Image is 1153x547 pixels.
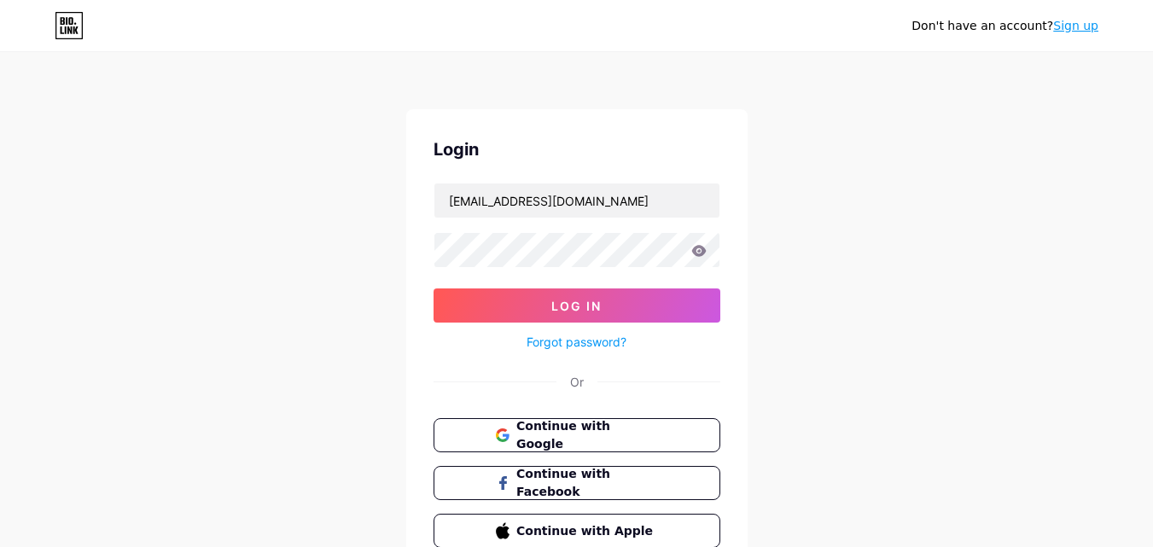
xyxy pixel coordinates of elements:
[434,183,719,218] input: Username
[434,466,720,500] button: Continue with Facebook
[434,418,720,452] button: Continue with Google
[434,137,720,162] div: Login
[516,465,657,501] span: Continue with Facebook
[434,288,720,323] button: Log In
[570,373,584,391] div: Or
[1053,19,1098,32] a: Sign up
[516,417,657,453] span: Continue with Google
[551,299,602,313] span: Log In
[911,17,1098,35] div: Don't have an account?
[516,522,657,540] span: Continue with Apple
[527,333,626,351] a: Forgot password?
